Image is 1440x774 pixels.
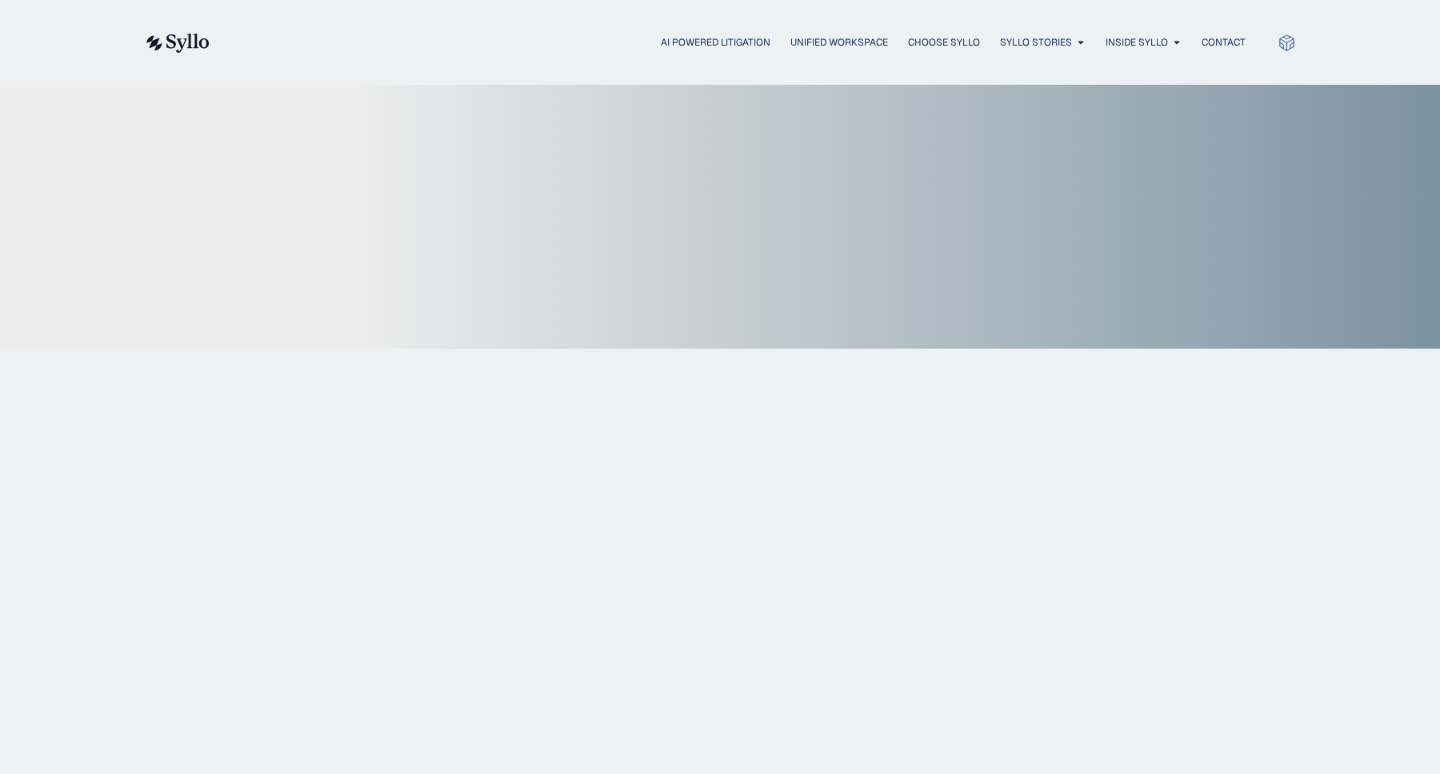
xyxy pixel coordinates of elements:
[144,34,210,53] img: syllo
[908,35,980,50] a: Choose Syllo
[1202,35,1246,50] a: Contact
[242,35,1246,50] nav: Menu
[242,35,1246,50] div: Menu Toggle
[790,35,888,50] a: Unified Workspace
[1000,35,1072,50] a: Syllo Stories
[1106,35,1168,50] a: Inside Syllo
[661,35,770,50] a: AI Powered Litigation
